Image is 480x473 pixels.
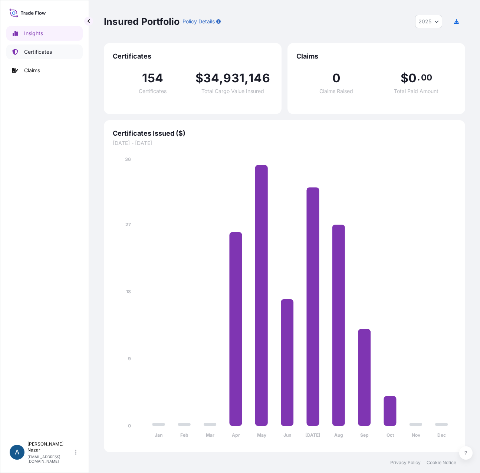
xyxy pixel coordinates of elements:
p: Insured Portfolio [104,16,180,27]
button: Year Selector [415,15,442,28]
span: [DATE] - [DATE] [113,139,456,147]
a: Cookie Notice [427,460,456,466]
span: , [219,72,223,84]
tspan: Feb [180,432,188,438]
span: , [244,72,249,84]
span: 0 [332,72,341,84]
span: 34 [203,72,219,84]
tspan: Oct [387,432,394,438]
span: 00 [421,75,432,80]
tspan: Jan [155,432,162,438]
span: 154 [142,72,163,84]
a: Certificates [6,44,83,59]
tspan: 9 [128,356,131,361]
span: $ [195,72,203,84]
span: $ [401,72,408,84]
a: Privacy Policy [390,460,421,466]
tspan: Nov [412,432,421,438]
span: Claims [296,52,456,61]
span: A [15,449,19,456]
span: 0 [408,72,417,84]
tspan: Sep [360,432,369,438]
span: Certificates [113,52,273,61]
tspan: Jun [283,432,291,438]
tspan: 27 [125,222,131,227]
a: Claims [6,63,83,78]
tspan: Aug [334,432,343,438]
p: Certificates [24,48,52,56]
p: Insights [24,30,43,37]
tspan: Apr [232,432,240,438]
tspan: Mar [206,432,214,438]
span: 2025 [418,18,431,25]
tspan: 36 [125,156,131,162]
span: . [417,75,420,80]
span: Certificates Issued ($) [113,129,456,138]
a: Insights [6,26,83,41]
span: Claims Raised [319,89,353,94]
span: 146 [249,72,270,84]
p: Policy Details [183,18,215,25]
tspan: May [257,432,267,438]
tspan: Dec [437,432,446,438]
tspan: 18 [126,289,131,294]
span: 931 [223,72,244,84]
span: Certificates [139,89,167,94]
span: Total Paid Amount [394,89,438,94]
tspan: [DATE] [305,432,320,438]
span: Total Cargo Value Insured [201,89,264,94]
tspan: 0 [128,423,131,429]
p: Claims [24,67,40,74]
p: [EMAIL_ADDRESS][DOMAIN_NAME] [27,454,73,463]
p: [PERSON_NAME] Nazar [27,441,73,453]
